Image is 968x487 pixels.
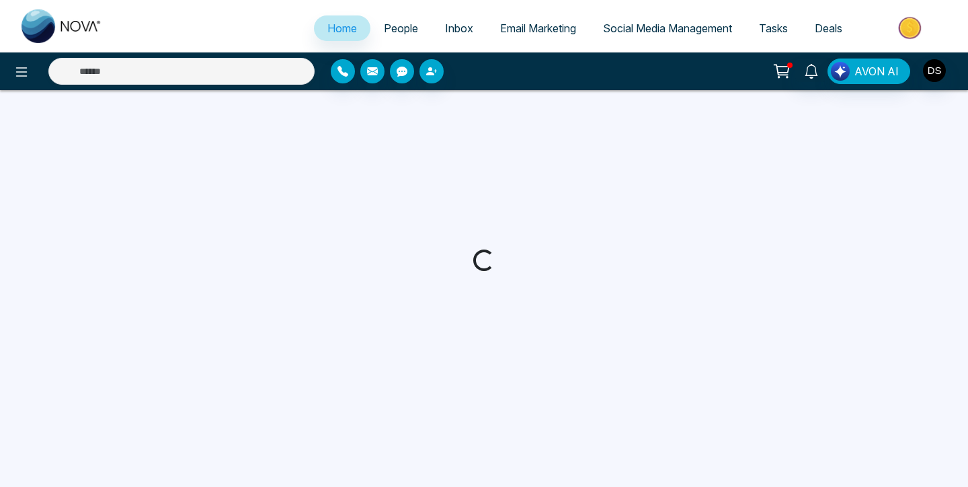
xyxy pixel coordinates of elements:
a: Inbox [432,15,487,41]
img: Nova CRM Logo [22,9,102,43]
button: AVON AI [828,59,910,84]
a: Deals [801,15,856,41]
span: Social Media Management [603,22,732,35]
img: Lead Flow [831,62,850,81]
a: Tasks [745,15,801,41]
span: Deals [815,22,842,35]
img: User Avatar [923,59,946,82]
span: Home [327,22,357,35]
span: Tasks [759,22,788,35]
img: Market-place.gif [862,13,960,43]
span: Inbox [445,22,473,35]
span: People [384,22,418,35]
a: Social Media Management [590,15,745,41]
a: People [370,15,432,41]
span: AVON AI [854,63,899,79]
a: Home [314,15,370,41]
a: Email Marketing [487,15,590,41]
span: Email Marketing [500,22,576,35]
